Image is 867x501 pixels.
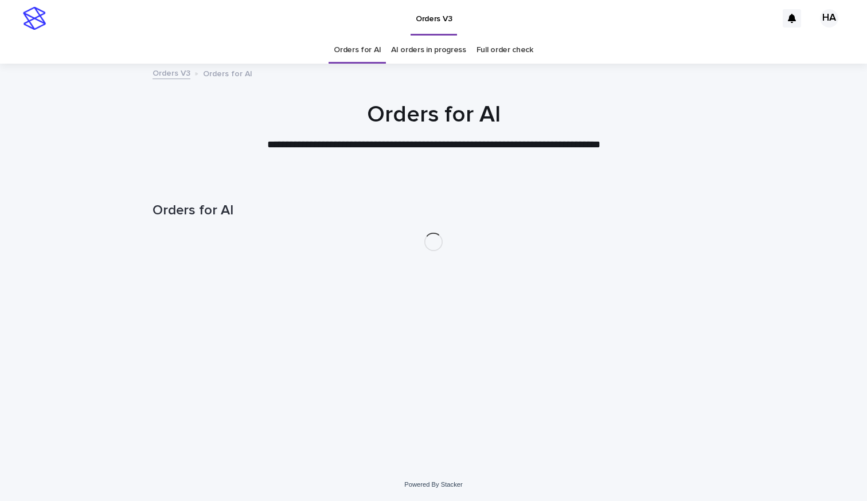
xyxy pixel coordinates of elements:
a: Orders V3 [153,66,190,79]
h1: Orders for AI [153,101,714,128]
a: Powered By Stacker [404,481,462,488]
div: HA [820,9,838,28]
img: stacker-logo-s-only.png [23,7,46,30]
a: Orders for AI [334,37,381,64]
a: AI orders in progress [391,37,466,64]
h1: Orders for AI [153,202,714,219]
p: Orders for AI [203,66,252,79]
a: Full order check [477,37,533,64]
